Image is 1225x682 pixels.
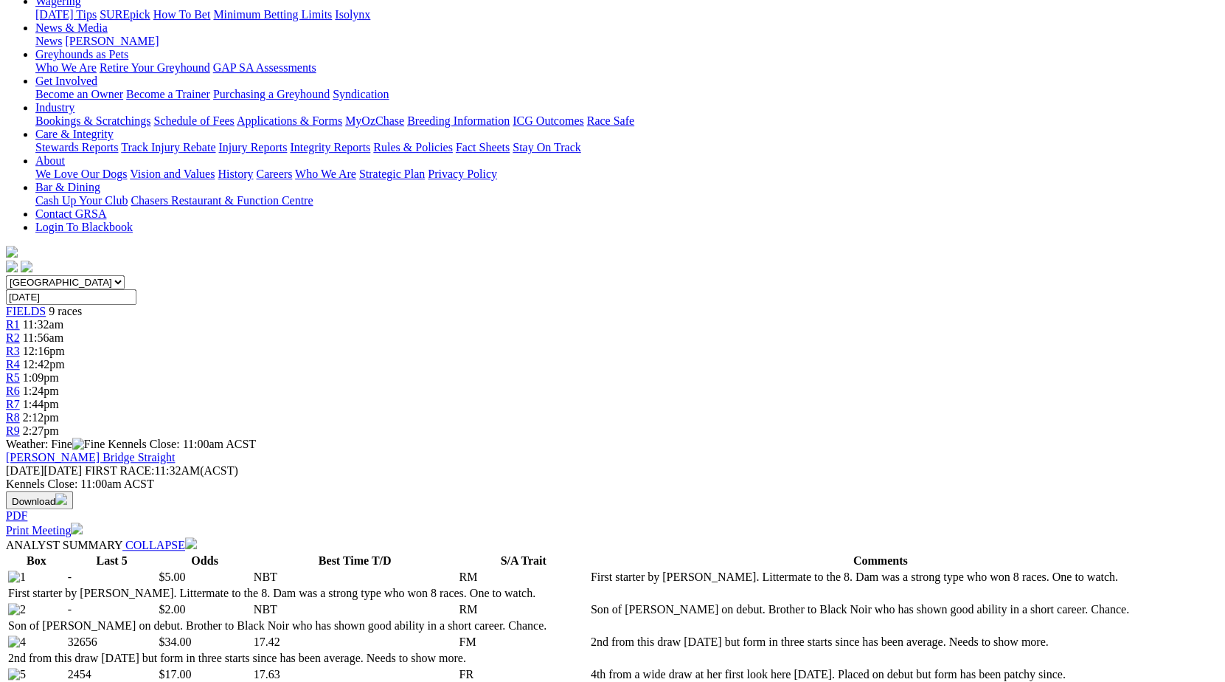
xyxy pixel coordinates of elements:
a: [PERSON_NAME] [65,35,159,47]
a: Injury Reports [218,141,287,154]
th: Last 5 [67,554,157,568]
div: Greyhounds as Pets [35,61,1219,75]
a: Applications & Forms [237,114,342,127]
a: History [218,168,253,180]
span: Weather: Fine [6,438,108,450]
a: MyOzChase [345,114,404,127]
a: SUREpick [100,8,150,21]
a: News & Media [35,21,108,34]
span: 12:16pm [23,345,65,357]
div: Wagering [35,8,1219,21]
span: 2:27pm [23,424,59,437]
a: Bar & Dining [35,181,100,193]
button: Download [6,491,73,509]
a: Schedule of Fees [153,114,234,127]
span: 1:44pm [23,398,59,410]
a: We Love Our Dogs [35,168,127,180]
td: RM [458,602,588,617]
img: 5 [8,668,26,681]
img: Fine [72,438,105,451]
span: R6 [6,385,20,397]
th: Odds [158,554,251,568]
td: 4th from a wide draw at her first look here [DATE]. Placed on debut but form has been patchy since. [590,667,1171,682]
a: Breeding Information [407,114,510,127]
span: FIRST RACE: [85,464,154,477]
a: Race Safe [586,114,634,127]
th: Best Time T/D [253,554,457,568]
a: R2 [6,331,20,344]
a: GAP SA Assessments [213,61,316,74]
a: Bookings & Scratchings [35,114,150,127]
a: Print Meeting [6,524,83,537]
img: 1 [8,571,26,584]
a: Login To Blackbook [35,221,133,233]
a: Retire Your Greyhound [100,61,210,74]
a: Strategic Plan [359,168,425,180]
a: [PERSON_NAME] Bridge Straight [6,451,175,464]
a: Cash Up Your Club [35,194,128,207]
img: 4 [8,635,26,649]
span: 12:42pm [23,358,65,371]
a: Who We Are [295,168,356,180]
span: 1:09pm [23,371,59,384]
span: $5.00 [159,571,185,583]
img: download.svg [55,493,67,505]
span: $34.00 [159,635,191,648]
a: Who We Are [35,61,97,74]
a: About [35,154,65,167]
a: Chasers Restaurant & Function Centre [131,194,313,207]
a: Get Involved [35,75,97,87]
span: 11:32am [23,318,63,331]
div: Bar & Dining [35,194,1219,207]
th: S/A Trait [458,554,588,568]
span: 11:32AM(ACST) [85,464,238,477]
td: NBT [253,570,457,585]
a: Contact GRSA [35,207,106,220]
a: Syndication [333,88,389,100]
td: - [67,602,157,617]
td: FM [458,635,588,650]
a: Greyhounds as Pets [35,48,128,61]
span: [DATE] [6,464,44,477]
span: COLLAPSE [125,539,185,551]
a: R1 [6,318,20,331]
a: Industry [35,101,74,114]
span: R3 [6,345,20,357]
td: 17.63 [253,667,457,682]
a: COLLAPSE [122,539,197,551]
a: Rules & Policies [373,141,453,154]
img: printer.svg [71,523,83,534]
span: $17.00 [159,668,191,681]
div: Get Involved [35,88,1219,101]
a: Careers [256,168,292,180]
a: R9 [6,424,20,437]
input: Select date [6,289,136,305]
div: Kennels Close: 11:00am ACST [6,478,1219,491]
a: R5 [6,371,20,384]
a: R8 [6,411,20,424]
td: 32656 [67,635,157,650]
td: Son of [PERSON_NAME] on debut. Brother to Black Noir who has shown good ability in a short career... [590,602,1171,617]
a: Integrity Reports [290,141,370,154]
td: NBT [253,602,457,617]
a: PDF [6,509,27,522]
a: Track Injury Rebate [121,141,215,154]
div: News & Media [35,35,1219,48]
td: 2nd from this draw [DATE] but form in three starts since has been average. Needs to show more. [7,651,589,666]
img: chevron-down-white.svg [185,537,197,549]
th: Comments [590,554,1171,568]
a: News [35,35,62,47]
span: R7 [6,398,20,410]
a: How To Bet [153,8,211,21]
span: 11:56am [23,331,63,344]
td: 2nd from this draw [DATE] but form in three starts since has been average. Needs to show more. [590,635,1171,650]
td: - [67,570,157,585]
a: FIELDS [6,305,46,317]
a: Purchasing a Greyhound [213,88,330,100]
a: Become a Trainer [126,88,210,100]
span: 9 races [49,305,82,317]
a: Isolynx [335,8,370,21]
td: 2454 [67,667,157,682]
